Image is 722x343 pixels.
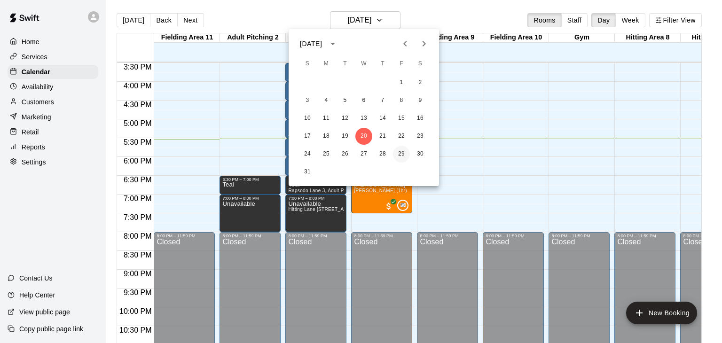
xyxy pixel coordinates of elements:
button: 17 [299,128,316,145]
button: 2 [412,74,429,91]
span: Saturday [412,55,429,73]
button: 22 [393,128,410,145]
button: Previous month [396,34,415,53]
button: 8 [393,92,410,109]
button: 15 [393,110,410,127]
button: 31 [299,164,316,180]
button: 27 [355,146,372,163]
button: 18 [318,128,335,145]
button: 1 [393,74,410,91]
button: 20 [355,128,372,145]
button: 4 [318,92,335,109]
div: [DATE] [300,39,322,49]
button: Next month [415,34,433,53]
span: Wednesday [355,55,372,73]
button: 3 [299,92,316,109]
button: 13 [355,110,372,127]
button: 21 [374,128,391,145]
span: Monday [318,55,335,73]
button: 26 [337,146,353,163]
span: Tuesday [337,55,353,73]
button: 7 [374,92,391,109]
span: Sunday [299,55,316,73]
button: 10 [299,110,316,127]
button: 30 [412,146,429,163]
button: 25 [318,146,335,163]
button: 14 [374,110,391,127]
button: 12 [337,110,353,127]
button: 11 [318,110,335,127]
button: 19 [337,128,353,145]
button: 29 [393,146,410,163]
button: 5 [337,92,353,109]
button: 9 [412,92,429,109]
span: Friday [393,55,410,73]
button: 28 [374,146,391,163]
button: calendar view is open, switch to year view [325,36,341,52]
button: 23 [412,128,429,145]
button: 24 [299,146,316,163]
span: Thursday [374,55,391,73]
button: 6 [355,92,372,109]
button: 16 [412,110,429,127]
